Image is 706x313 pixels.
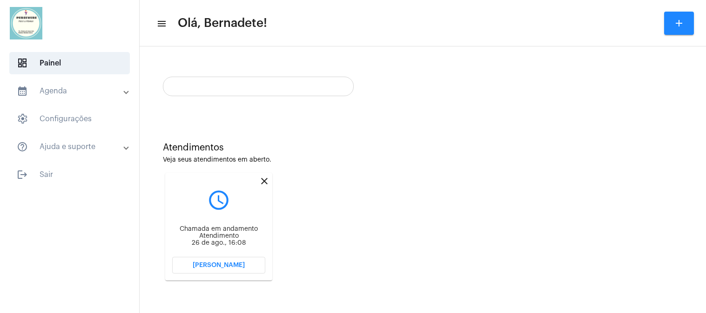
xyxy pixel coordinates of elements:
[259,176,270,187] mat-icon: close
[17,169,28,180] mat-icon: sidenav icon
[163,156,683,163] div: Veja seus atendimentos em aberto.
[17,85,124,97] mat-panel-title: Agenda
[178,16,267,31] span: Olá, Bernadete!
[17,58,28,69] span: sidenav icon
[7,5,45,42] img: 5d8d47a4-7bd9-c6b3-230d-111f976e2b05.jpeg
[673,18,685,29] mat-icon: add
[156,18,166,29] mat-icon: sidenav icon
[193,262,245,268] span: [PERSON_NAME]
[6,80,139,102] mat-expansion-panel-header: sidenav iconAgenda
[9,108,130,130] span: Configurações
[17,85,28,97] mat-icon: sidenav icon
[17,113,28,124] span: sidenav icon
[172,257,265,274] button: [PERSON_NAME]
[9,52,130,74] span: Painel
[172,240,265,247] div: 26 de ago., 16:08
[6,136,139,158] mat-expansion-panel-header: sidenav iconAjuda e suporte
[172,233,265,240] div: Atendimento
[17,141,124,152] mat-panel-title: Ajuda e suporte
[172,189,265,212] mat-icon: query_builder
[172,226,265,233] div: Chamada em andamento
[17,141,28,152] mat-icon: sidenav icon
[9,163,130,186] span: Sair
[163,143,683,153] div: Atendimentos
